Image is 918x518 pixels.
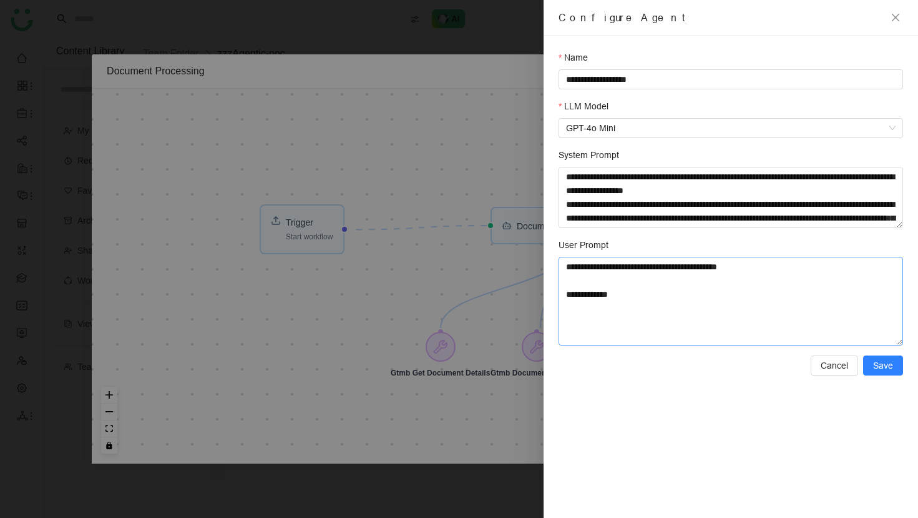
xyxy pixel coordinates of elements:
div: Configure Agent [559,10,882,25]
span: Save [873,359,893,372]
textarea: User Prompt [559,257,903,346]
label: User Prompt [559,238,608,252]
textarea: System Prompt [559,167,903,228]
label: LLM Model [559,99,608,113]
button: Cancel [811,356,858,376]
span: close [891,12,901,22]
span: Cancel [821,359,848,372]
button: Save [863,356,903,376]
span: GPT-4o Mini [566,119,896,137]
input: Name [559,69,903,89]
label: Name [559,51,588,64]
label: System Prompt [559,148,619,162]
button: Close [888,10,903,25]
